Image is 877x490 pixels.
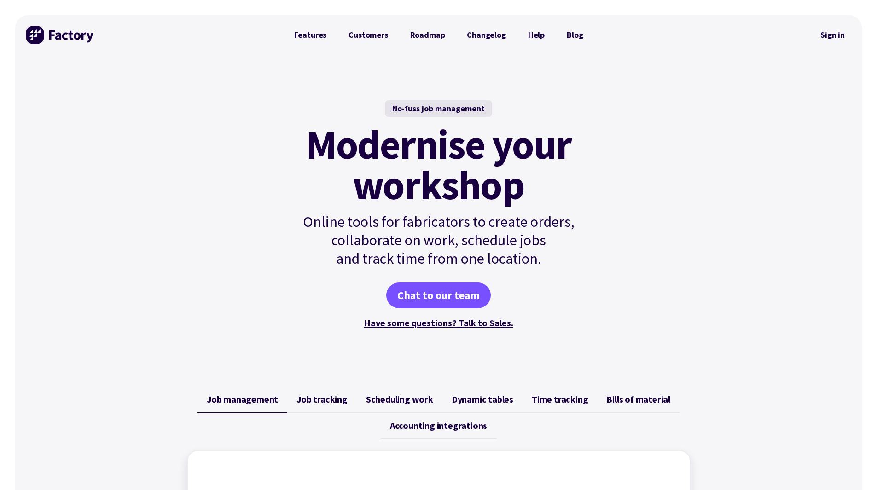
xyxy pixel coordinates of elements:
a: Blog [556,26,594,44]
span: Scheduling work [366,394,433,405]
span: Dynamic tables [452,394,513,405]
span: Bills of material [606,394,670,405]
img: Factory [26,26,95,44]
a: Sign in [814,24,851,46]
a: Have some questions? Talk to Sales. [364,317,513,329]
span: Job management [207,394,278,405]
nav: Secondary Navigation [814,24,851,46]
mark: Modernise your workshop [306,124,571,205]
a: Chat to our team [386,282,491,308]
nav: Primary Navigation [283,26,594,44]
a: Help [517,26,556,44]
a: Changelog [456,26,517,44]
p: Online tools for fabricators to create orders, collaborate on work, schedule jobs and track time ... [283,213,594,268]
iframe: Chat Widget [720,391,877,490]
a: Features [283,26,338,44]
a: Customers [337,26,399,44]
a: Roadmap [399,26,456,44]
span: Accounting integrations [390,420,487,431]
span: Job tracking [296,394,348,405]
div: No-fuss job management [385,100,492,117]
span: Time tracking [532,394,588,405]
